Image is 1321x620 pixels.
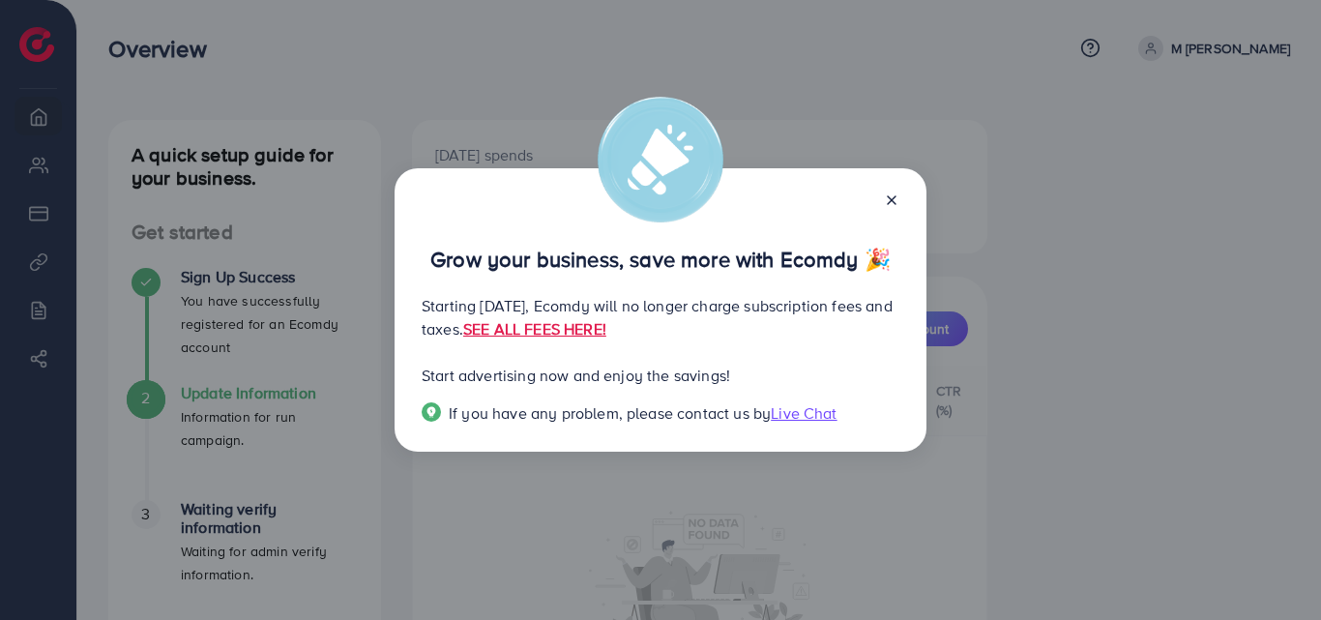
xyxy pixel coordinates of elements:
p: Grow your business, save more with Ecomdy 🎉 [422,248,899,271]
p: Start advertising now and enjoy the savings! [422,364,899,387]
p: Starting [DATE], Ecomdy will no longer charge subscription fees and taxes. [422,294,899,340]
span: Live Chat [771,402,837,424]
img: alert [598,97,723,222]
span: If you have any problem, please contact us by [449,402,771,424]
img: Popup guide [422,402,441,422]
a: SEE ALL FEES HERE! [463,318,606,340]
